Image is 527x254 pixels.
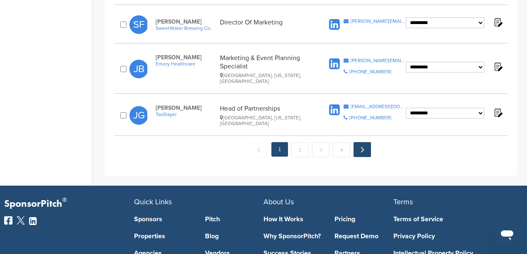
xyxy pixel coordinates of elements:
span: SF [129,15,148,34]
span: ® [62,195,67,205]
a: Request Demo [334,233,393,239]
div: [EMAIL_ADDRESS][DOMAIN_NAME] [351,104,406,109]
a: SweetWater Brewing Co. [156,25,216,31]
div: [GEOGRAPHIC_DATA], [US_STATE], [GEOGRAPHIC_DATA] [220,115,315,126]
span: [PERSON_NAME] [156,54,216,61]
div: Head of Partnerships [220,104,315,126]
a: Pitch [205,216,263,223]
img: Notes [493,61,503,72]
a: 3 [312,142,329,157]
a: Sponsors [134,216,193,223]
a: Emory Healthcare [156,61,216,67]
a: TaxSlayer [156,111,216,117]
div: Marketing & Event Planning Specialist [220,54,315,84]
img: Twitter [17,216,25,225]
a: 4 [333,142,350,157]
span: Quick Links [134,197,172,206]
div: [PHONE_NUMBER] [349,115,391,120]
img: Notes [493,107,503,118]
em: 1 [271,142,288,157]
span: [PERSON_NAME] [156,104,216,111]
span: About Us [263,197,294,206]
a: Blog [205,233,263,239]
span: ← Previous [251,142,268,157]
div: Director Of Marketing [220,18,315,31]
a: Terms of Service [393,216,511,223]
img: Notes [493,17,503,27]
div: [PERSON_NAME][EMAIL_ADDRESS][PERSON_NAME][DOMAIN_NAME] [351,58,406,63]
div: [PERSON_NAME][EMAIL_ADDRESS][DOMAIN_NAME] [351,19,406,24]
div: [GEOGRAPHIC_DATA], [US_STATE], [GEOGRAPHIC_DATA] [220,73,315,84]
a: Properties [134,233,193,239]
span: JB [129,60,148,78]
p: SponsorPitch [4,198,134,210]
a: Privacy Policy [393,233,511,239]
iframe: Button to launch messaging window [494,221,520,247]
span: [PERSON_NAME] [156,18,216,25]
a: 2 [291,142,309,157]
span: JG [129,106,148,125]
a: Next → [354,142,371,157]
span: Terms [393,197,413,206]
div: [PHONE_NUMBER] [349,69,391,74]
img: Facebook [4,216,12,225]
a: Why SponsorPitch? [263,233,322,239]
a: How It Works [263,216,322,223]
a: Pricing [334,216,393,223]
